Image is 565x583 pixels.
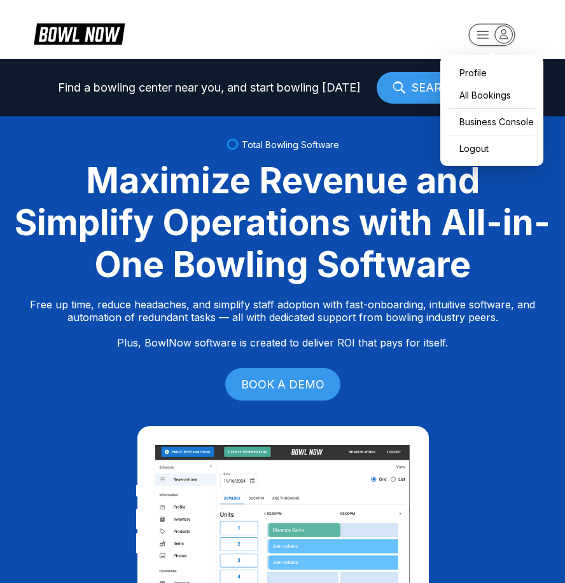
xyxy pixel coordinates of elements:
[13,160,552,285] div: Maximize Revenue and Simplify Operations with All-in-One Bowling Software
[30,298,535,349] p: Free up time, reduce headaches, and simplify staff adoption with fast-onboarding, intuitive softw...
[447,84,537,106] a: All Bookings
[447,137,492,160] button: Logout
[58,81,361,94] span: Find a bowling center near you, and start bowling [DATE]
[225,368,340,401] a: BOOK A DEMO
[447,111,537,133] a: Business Console
[377,72,507,104] a: SEARCH NOW
[242,139,339,150] span: Total Bowling Software
[447,62,537,84] a: Profile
